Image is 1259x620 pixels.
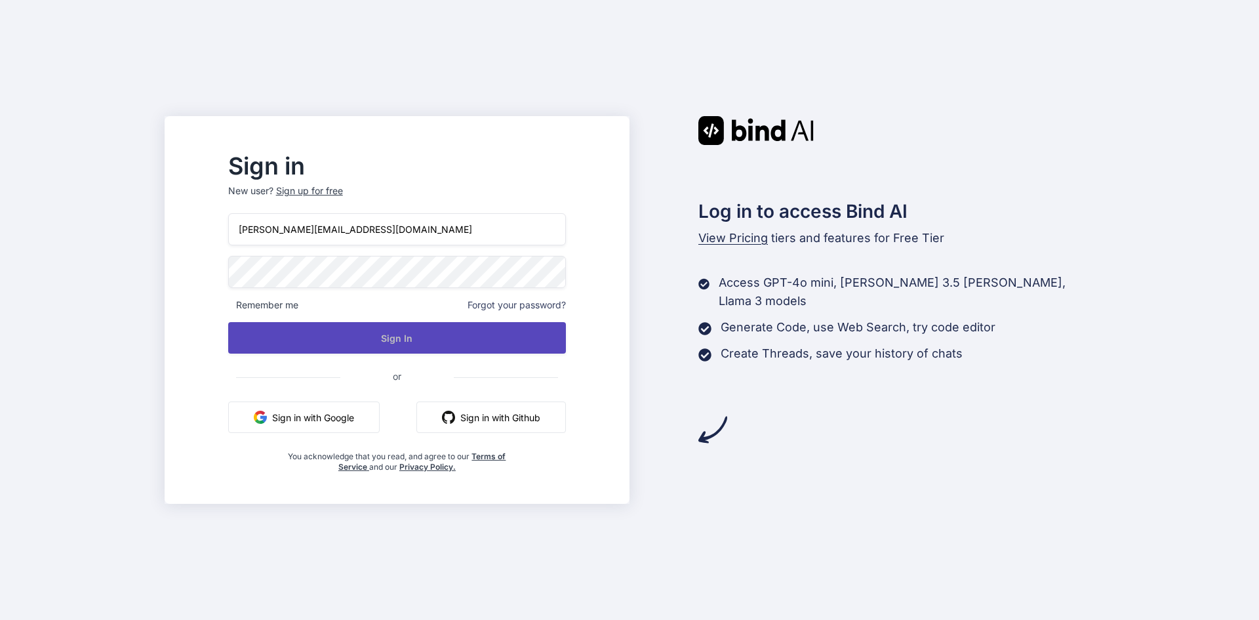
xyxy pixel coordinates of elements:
[721,344,963,363] p: Create Threads, save your history of chats
[721,318,995,337] p: Generate Code, use Web Search, try code editor
[698,197,1094,225] h2: Log in to access Bind AI
[228,322,566,354] button: Sign In
[285,444,510,472] div: You acknowledge that you read, and agree to our and our
[442,411,455,424] img: github
[228,213,566,245] input: Login or Email
[254,411,267,424] img: google
[340,360,454,392] span: or
[228,299,298,312] span: Remember me
[276,184,343,197] div: Sign up for free
[698,231,768,245] span: View Pricing
[228,155,566,176] h2: Sign in
[719,274,1094,310] p: Access GPT-4o mini, [PERSON_NAME] 3.5 [PERSON_NAME], Llama 3 models
[338,451,506,472] a: Terms of Service
[228,184,566,213] p: New user?
[228,402,380,433] button: Sign in with Google
[698,116,814,145] img: Bind AI logo
[698,415,727,444] img: arrow
[416,402,566,433] button: Sign in with Github
[399,462,456,472] a: Privacy Policy.
[698,229,1094,247] p: tiers and features for Free Tier
[468,299,566,312] span: Forgot your password?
